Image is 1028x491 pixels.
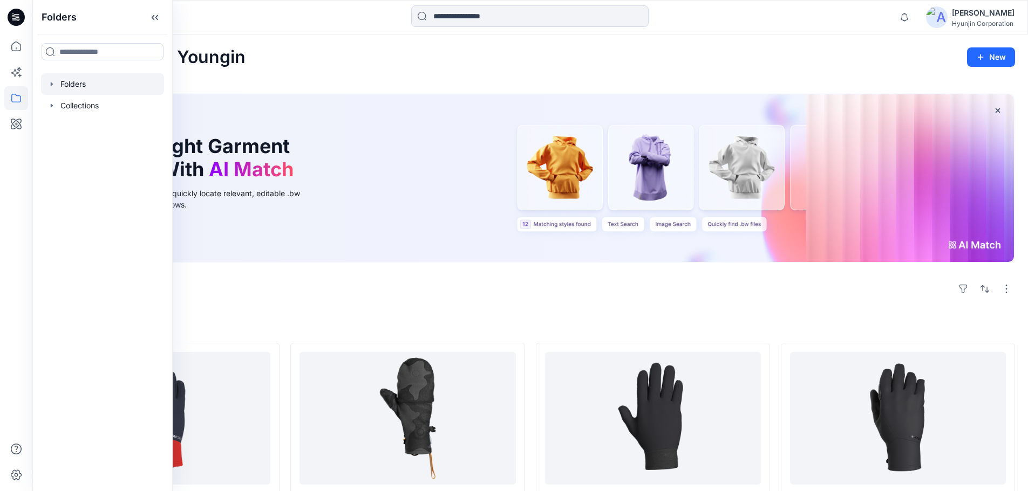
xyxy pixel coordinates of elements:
[952,6,1015,19] div: [PERSON_NAME]
[926,6,948,28] img: avatar
[299,352,515,485] a: 2-339588 AW25 BLACK(8756261)
[545,352,761,485] a: 2-100098 AW25 BLACK(8396266)
[72,188,315,210] div: Use text or image search to quickly locate relevant, editable .bw files for faster design workflows.
[209,157,294,181] span: AI Match
[967,47,1015,67] button: New
[72,135,299,181] h1: Find the Right Garment Instantly With
[45,319,1015,332] h4: Styles
[952,19,1015,27] div: Hyunjin Corporation
[790,352,1006,485] a: 1-347163 AW25 BLACK(8803758)-PAP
